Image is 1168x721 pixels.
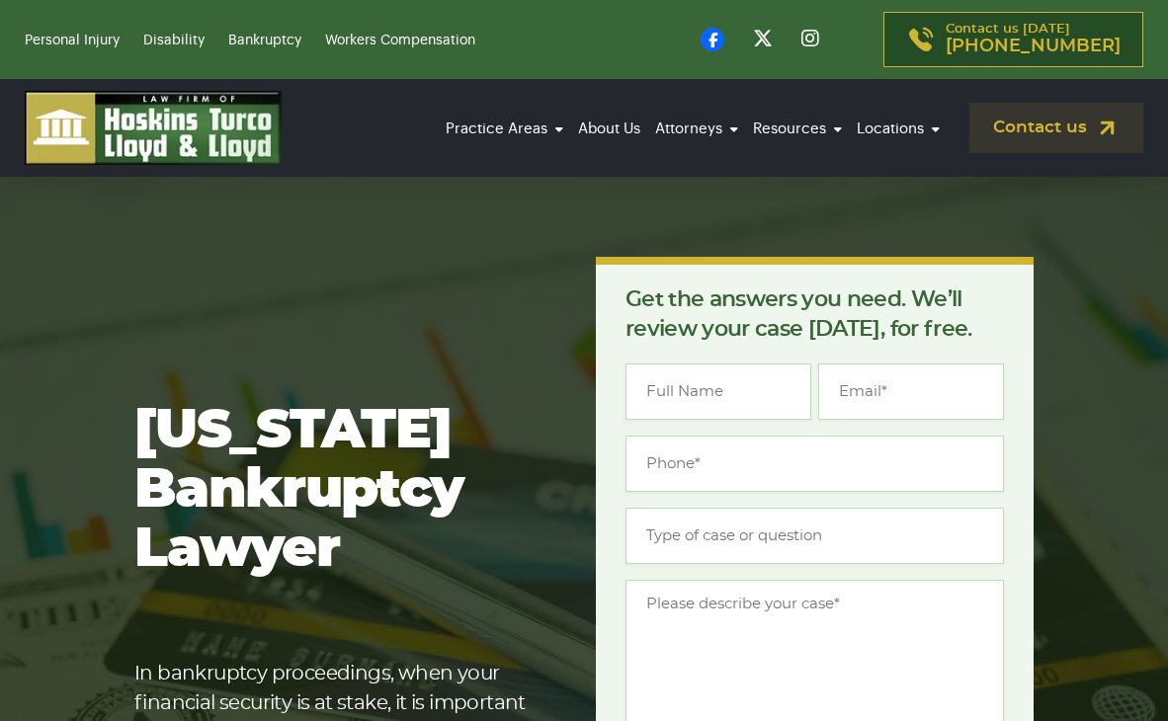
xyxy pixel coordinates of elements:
[946,23,1121,56] p: Contact us [DATE]
[228,34,301,47] a: Bankruptcy
[441,102,568,156] a: Practice Areas
[883,12,1143,67] a: Contact us [DATE][PHONE_NUMBER]
[650,102,743,156] a: Attorneys
[626,436,1004,492] input: Phone*
[25,34,120,47] a: Personal Injury
[946,37,1121,56] span: [PHONE_NUMBER]
[626,363,811,420] input: Full Name
[626,508,1004,564] input: Type of case or question
[748,102,847,156] a: Resources
[626,284,1004,344] p: Get the answers you need. We’ll review your case [DATE], for free.
[969,103,1143,153] a: Contact us
[143,34,205,47] a: Disability
[852,102,945,156] a: Locations
[134,402,533,580] h1: [US_STATE] Bankruptcy Lawyer
[818,363,1004,420] input: Email*
[325,34,475,47] a: Workers Compensation
[25,91,282,165] img: logo
[573,102,645,156] a: About Us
